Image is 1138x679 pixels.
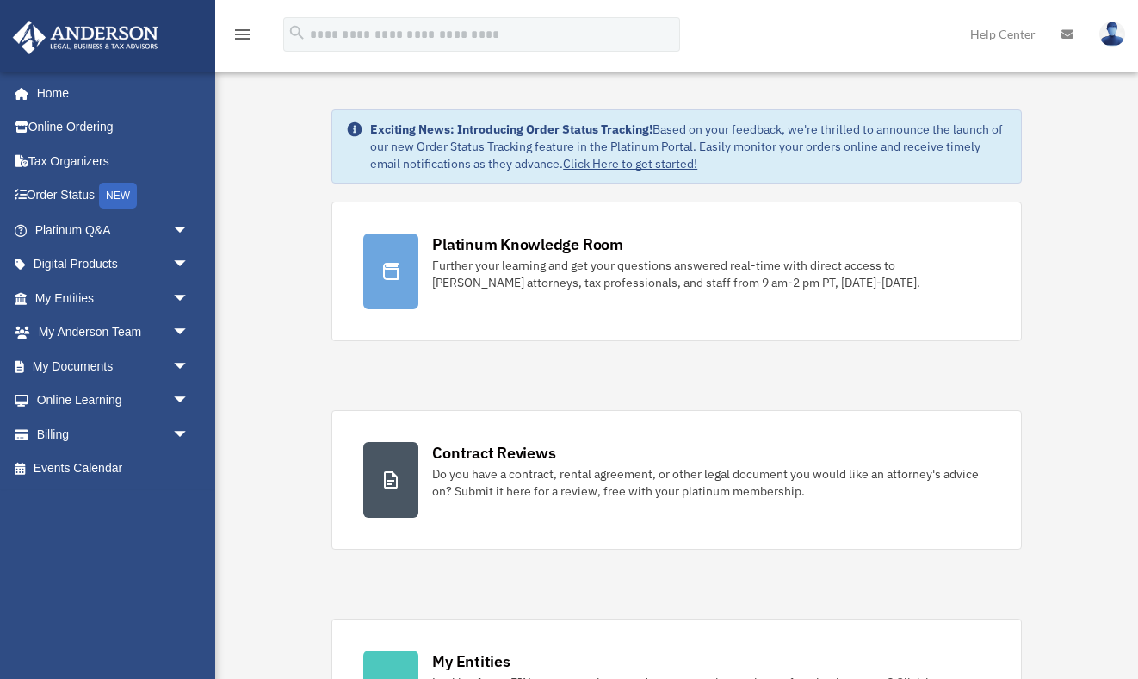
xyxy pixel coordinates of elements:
span: arrow_drop_down [172,383,207,419]
a: Click Here to get started! [563,156,697,171]
div: My Entities [432,651,510,672]
a: My Documentsarrow_drop_down [12,349,215,383]
a: Home [12,76,207,110]
a: My Entitiesarrow_drop_down [12,281,215,315]
a: My Anderson Teamarrow_drop_down [12,315,215,350]
div: Contract Reviews [432,442,555,464]
i: search [288,23,306,42]
a: Events Calendar [12,452,215,486]
i: menu [232,24,253,45]
img: Anderson Advisors Platinum Portal [8,21,164,54]
a: Online Ordering [12,110,215,145]
a: Platinum Q&Aarrow_drop_down [12,213,215,247]
span: arrow_drop_down [172,213,207,248]
a: Contract Reviews Do you have a contract, rental agreement, or other legal document you would like... [331,410,1022,550]
strong: Exciting News: Introducing Order Status Tracking! [370,121,652,137]
span: arrow_drop_down [172,247,207,283]
div: Do you have a contract, rental agreement, or other legal document you would like an attorney's ad... [432,465,990,500]
a: Online Learningarrow_drop_down [12,383,215,418]
div: Based on your feedback, we're thrilled to announce the launch of our new Order Status Tracking fe... [370,121,1007,172]
div: Platinum Knowledge Room [432,234,623,255]
a: Billingarrow_drop_down [12,417,215,452]
div: NEW [99,183,137,209]
a: menu [232,30,253,45]
a: Digital Productsarrow_drop_down [12,247,215,282]
a: Order StatusNEW [12,178,215,214]
span: arrow_drop_down [172,315,207,351]
span: arrow_drop_down [172,417,207,452]
span: arrow_drop_down [172,281,207,316]
img: User Pic [1099,22,1125,47]
span: arrow_drop_down [172,349,207,384]
a: Platinum Knowledge Room Further your learning and get your questions answered real-time with dire... [331,202,1022,341]
a: Tax Organizers [12,144,215,178]
div: Further your learning and get your questions answered real-time with direct access to [PERSON_NAM... [432,257,990,291]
